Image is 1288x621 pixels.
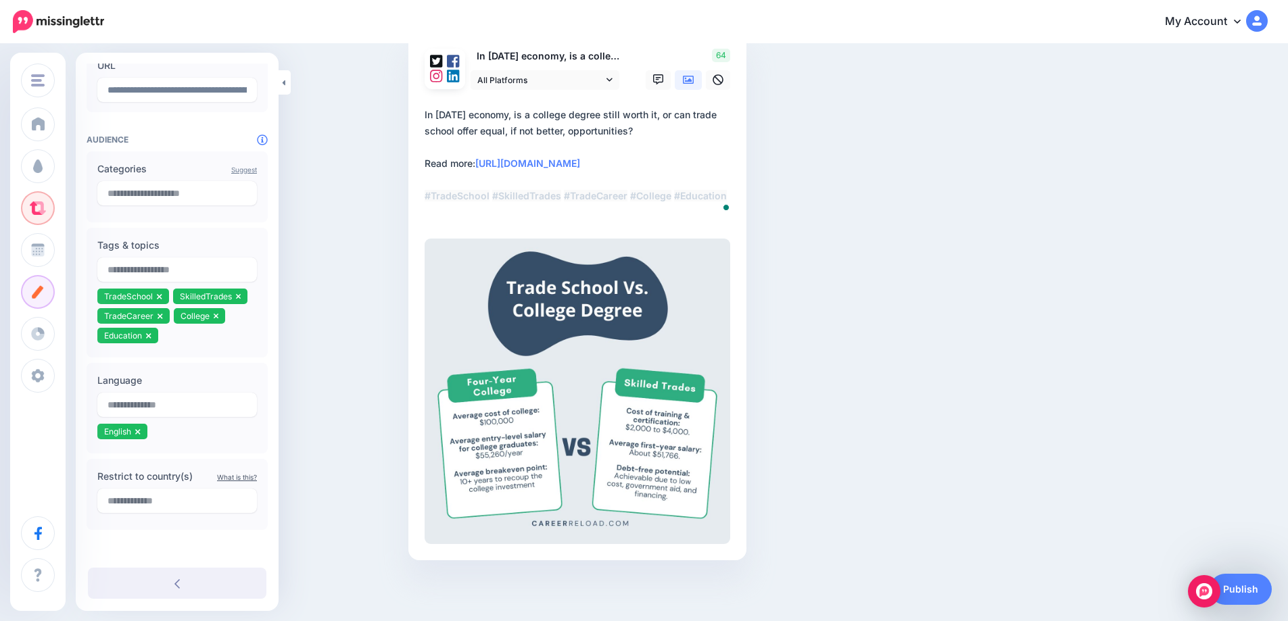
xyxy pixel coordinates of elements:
div: Open Intercom Messenger [1188,575,1220,607]
p: In [DATE] economy, is a college degree still worth it, or can trade school offer equal, if not be... [471,49,621,64]
a: All Platforms [471,70,619,90]
img: Missinglettr [13,10,104,33]
img: menu.png [31,74,45,86]
label: Tags & topics [97,237,257,253]
span: 64 [712,49,730,62]
label: Categories [97,161,257,177]
span: College [181,311,210,321]
span: SkilledTrades [180,291,232,301]
span: Education [104,330,142,341]
h4: Audience [87,134,268,145]
span: TradeSchool [104,291,153,301]
label: Language [97,372,257,389]
a: What is this? [217,473,257,481]
a: Suggest [231,166,257,174]
span: All Platforms [477,73,603,87]
label: URL [97,57,257,74]
span: English [104,426,131,437]
label: Restrict to country(s) [97,468,257,485]
img: XDHLP4N1DUHHES4EG69VBXEDTB8XHVB4.jpg [425,239,730,544]
a: Publish [1210,574,1272,605]
textarea: To enrich screen reader interactions, please activate Accessibility in Grammarly extension settings [425,107,736,220]
div: In [DATE] economy, is a college degree still worth it, or can trade school offer equal, if not be... [425,107,736,204]
a: My Account [1151,5,1268,39]
span: TradeCareer [104,311,153,321]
